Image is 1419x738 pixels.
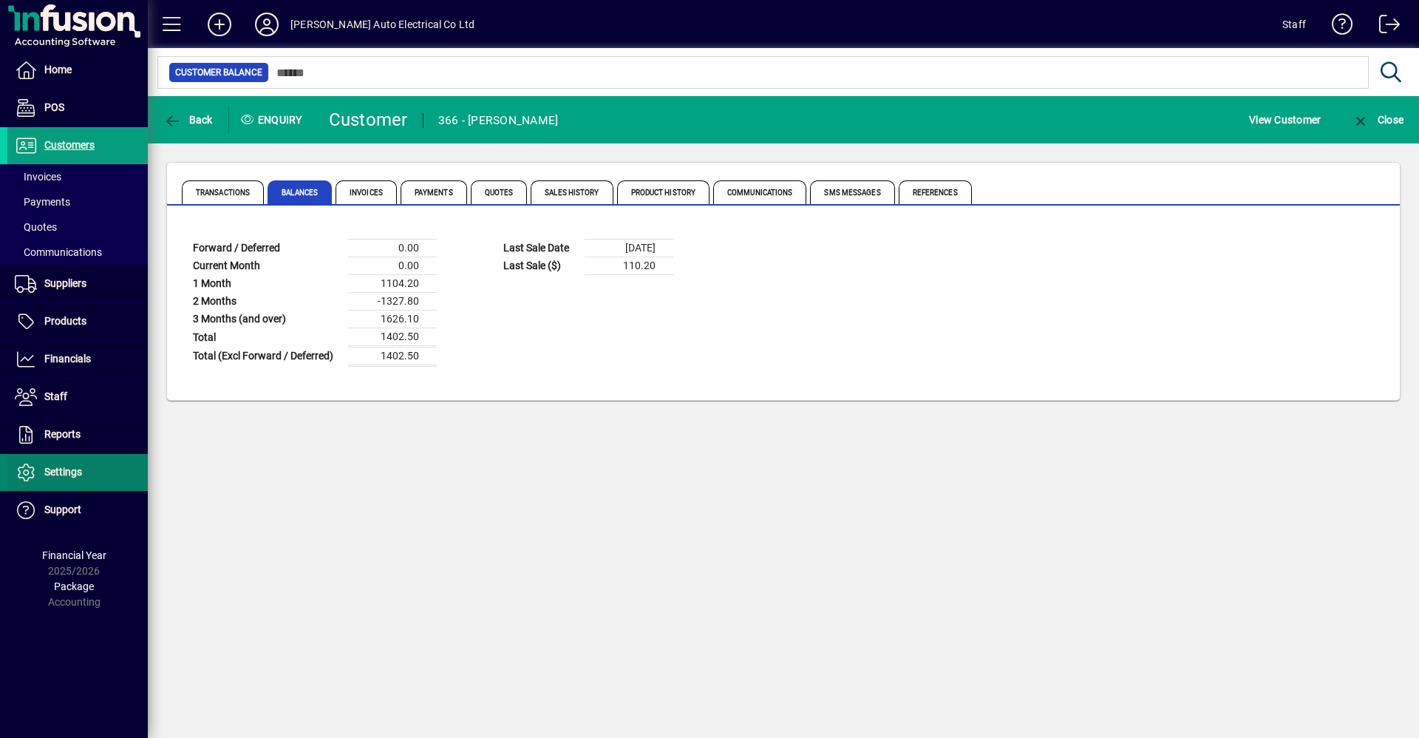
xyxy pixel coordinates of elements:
[44,390,67,402] span: Staff
[7,214,148,240] a: Quotes
[7,341,148,378] a: Financials
[175,65,262,80] span: Customer Balance
[15,196,70,208] span: Payments
[336,180,397,204] span: Invoices
[531,180,613,204] span: Sales History
[585,240,673,257] td: [DATE]
[15,221,57,233] span: Quotes
[229,108,318,132] div: Enquiry
[243,11,290,38] button: Profile
[163,114,213,126] span: Back
[348,311,437,328] td: 1626.10
[1321,3,1353,51] a: Knowledge Base
[44,64,72,75] span: Home
[585,257,673,275] td: 110.20
[329,108,408,132] div: Customer
[54,580,94,592] span: Package
[348,240,437,257] td: 0.00
[160,106,217,133] button: Back
[7,454,148,491] a: Settings
[7,303,148,340] a: Products
[44,277,86,289] span: Suppliers
[1368,3,1401,51] a: Logout
[268,180,332,204] span: Balances
[7,164,148,189] a: Invoices
[7,379,148,416] a: Staff
[1249,108,1321,132] span: View Customer
[44,101,64,113] span: POS
[1352,114,1403,126] span: Close
[186,293,348,311] td: 2 Months
[7,189,148,214] a: Payments
[44,353,91,365] span: Financials
[348,257,437,275] td: 0.00
[496,257,585,275] td: Last Sale ($)
[186,275,348,293] td: 1 Month
[7,89,148,126] a: POS
[186,240,348,257] td: Forward / Deferred
[899,180,972,204] span: References
[496,240,585,257] td: Last Sale Date
[44,504,81,515] span: Support
[44,139,95,151] span: Customers
[348,328,437,347] td: 1402.50
[7,492,148,529] a: Support
[182,180,264,204] span: Transactions
[196,11,243,38] button: Add
[1336,106,1419,133] app-page-header-button: Close enquiry
[713,180,806,204] span: Communications
[42,549,106,561] span: Financial Year
[348,275,437,293] td: 1104.20
[1348,106,1407,133] button: Close
[1245,106,1324,133] button: View Customer
[7,240,148,265] a: Communications
[15,171,61,183] span: Invoices
[810,180,894,204] span: SMS Messages
[348,347,437,366] td: 1402.50
[44,428,81,440] span: Reports
[471,180,528,204] span: Quotes
[7,265,148,302] a: Suppliers
[1282,13,1306,36] div: Staff
[401,180,467,204] span: Payments
[44,466,82,478] span: Settings
[617,180,710,204] span: Product History
[44,315,86,327] span: Products
[7,52,148,89] a: Home
[186,328,348,347] td: Total
[348,293,437,311] td: -1327.80
[290,13,474,36] div: [PERSON_NAME] Auto Electrical Co Ltd
[186,347,348,366] td: Total (Excl Forward / Deferred)
[438,109,559,132] div: 366 - [PERSON_NAME]
[186,257,348,275] td: Current Month
[7,416,148,453] a: Reports
[148,106,229,133] app-page-header-button: Back
[186,311,348,328] td: 3 Months (and over)
[15,246,102,258] span: Communications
